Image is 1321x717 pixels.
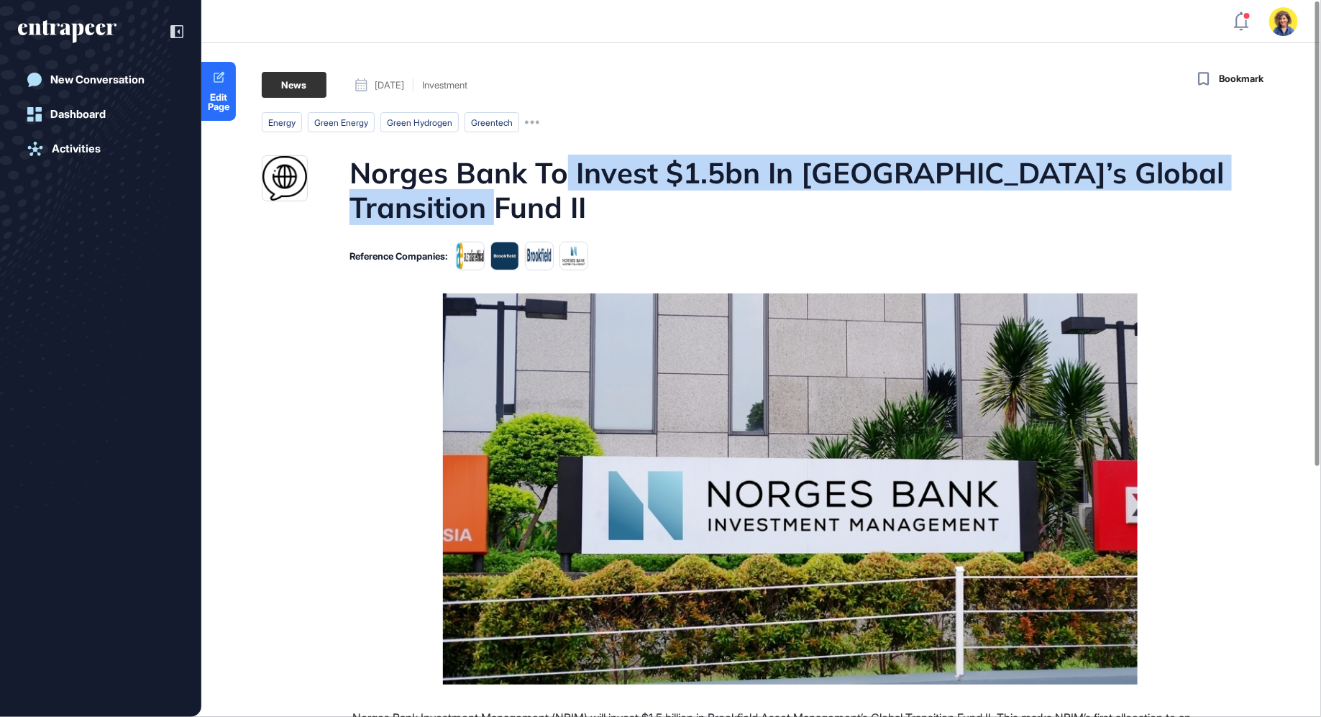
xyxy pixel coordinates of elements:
[18,134,183,163] a: Activities
[201,62,236,121] a: Edit Page
[262,112,302,132] li: energy
[465,112,519,132] li: greentech
[375,81,404,90] span: [DATE]
[349,155,1228,224] h1: Norges Bank To Invest $1.5bn In [GEOGRAPHIC_DATA]’s Global Transition Fund II
[1219,72,1263,86] span: Bookmark
[262,156,307,201] img: www.netzeroinvestor.net
[380,112,459,132] li: Green Hydrogen
[559,242,588,270] img: 65c4830c89af20fa39110730.tmptpv9q34c
[50,73,145,86] div: New Conversation
[490,242,519,270] img: 65b4a7c26b50e1e7914f503d.tmpdje6ybw0
[308,112,375,132] li: green energy
[52,142,101,155] div: Activities
[18,100,183,129] a: Dashboard
[422,81,467,90] div: Investment
[1194,69,1263,89] button: Bookmark
[525,242,554,270] img: 65cd122aa6dc8332622b21f9.tmp5mn_04q4
[262,72,326,98] div: News
[18,65,183,94] a: New Conversation
[201,93,236,111] span: Edit Page
[18,20,116,43] div: entrapeer-logo
[349,252,447,261] div: Reference Companies:
[443,293,1138,685] img: Norges Bank To Invest $1.5bn In Brookfield’s Global Transition Fund II
[50,108,106,121] div: Dashboard
[456,242,485,270] img: 65af53445872901289df1755.tmpwepuy09r
[1269,7,1298,36] img: user-avatar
